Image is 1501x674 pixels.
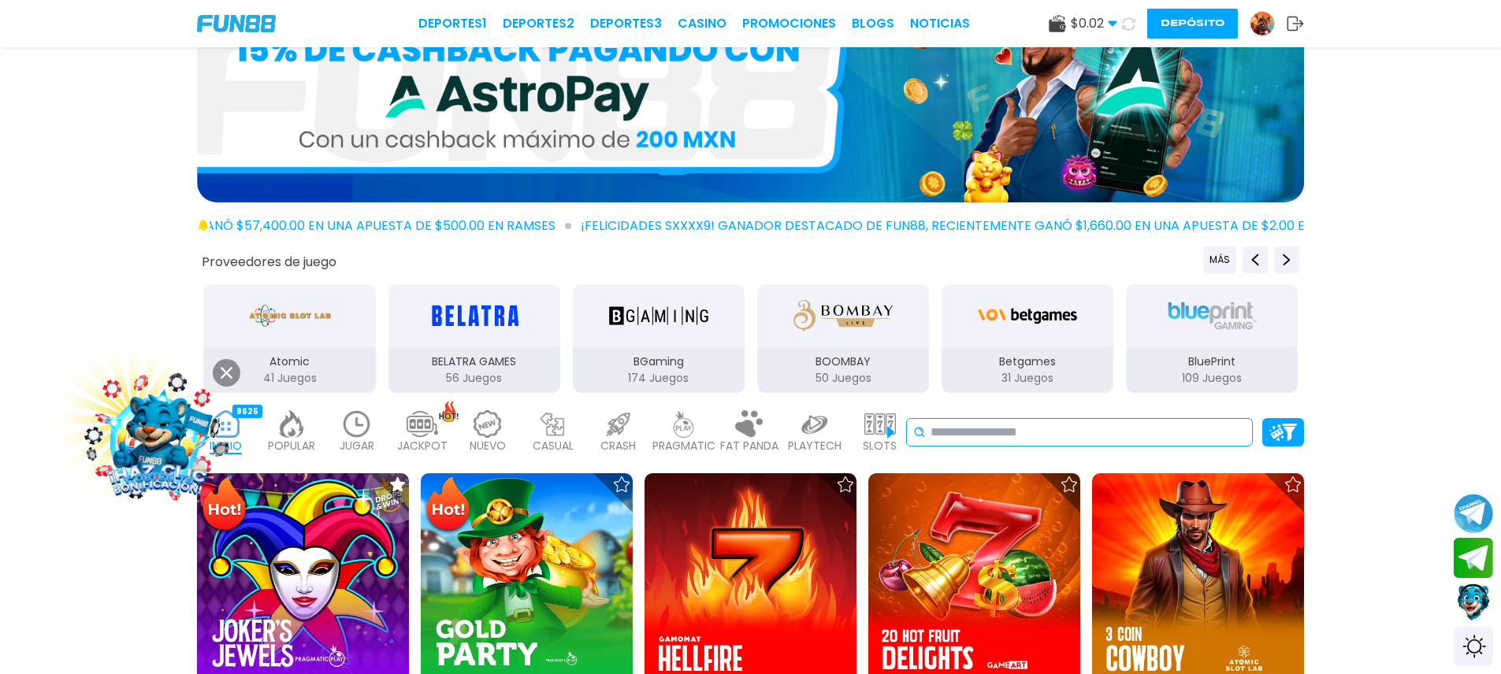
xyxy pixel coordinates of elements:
[590,14,662,33] a: Deportes3
[852,14,894,33] a: BLOGS
[198,283,382,394] button: Atomic
[720,438,778,454] p: FAT PANDA
[388,370,560,387] p: 56 Juegos
[678,14,726,33] a: CASINO
[341,410,373,438] img: recent_light.webp
[1120,283,1304,394] button: BluePrint
[418,14,487,33] a: Deportes1
[799,410,830,438] img: playtech_light.webp
[1250,12,1274,35] img: Avatar
[573,370,745,387] p: 174 Juegos
[503,14,574,33] a: Deportes2
[397,438,448,454] p: JACKPOT
[757,354,929,370] p: BOOMBAY
[407,410,438,438] img: jackpot_light.webp
[197,15,276,32] img: Company Logo
[1162,294,1261,338] img: BluePrint
[80,361,235,515] img: Image Link
[537,410,569,438] img: casual_light.webp
[609,294,708,338] img: BGaming
[600,438,636,454] p: CRASH
[1203,246,1236,273] button: Previous providers
[935,283,1120,394] button: Betgames
[942,354,1113,370] p: Betgames
[863,438,897,454] p: SLOTS
[864,410,896,438] img: slots_light.webp
[1269,424,1297,440] img: Platform Filter
[1126,354,1298,370] p: BluePrint
[573,354,745,370] p: BGaming
[978,294,1077,338] img: Betgames
[788,438,842,454] p: PLAYTECH
[1454,538,1493,579] button: Join telegram
[734,410,765,438] img: fat_panda_light.webp
[533,438,574,454] p: CASUAL
[581,217,1425,235] span: ¡FELICIDADES sxxxx9! GANADOR DESTACADO DE FUN88, RECIENTEMENTE GANÓ $1,660.00 EN UNA APUESTA DE $...
[425,294,524,338] img: BELATRA GAMES
[1250,11,1287,36] a: Avatar
[439,401,459,422] img: hot
[470,438,506,454] p: NUEVO
[742,14,836,33] a: Promociones
[276,410,307,438] img: popular_light.webp
[668,410,700,438] img: pragmatic_light.webp
[910,14,970,33] a: NOTICIAS
[793,294,893,338] img: BOOMBAY
[1454,582,1493,623] button: Contact customer service
[382,283,567,394] button: BELATRA GAMES
[1454,493,1493,534] button: Join telegram channel
[204,370,376,387] p: 41 Juegos
[388,354,560,370] p: BELATRA GAMES
[422,475,474,536] img: Hot
[603,410,634,438] img: crash_light.webp
[472,410,503,438] img: new_light.webp
[567,283,751,394] button: BGaming
[1274,246,1299,273] button: Next providers
[340,438,374,454] p: JUGAR
[751,283,935,394] button: BOOMBAY
[1147,9,1238,39] button: Depósito
[1243,246,1268,273] button: Previous providers
[204,354,376,370] p: Atomic
[246,294,334,338] img: Atomic
[1454,627,1493,666] div: Switch theme
[652,438,715,454] p: PRAGMATIC
[757,370,929,387] p: 50 Juegos
[232,405,262,418] div: 9625
[1126,370,1298,387] p: 109 Juegos
[268,438,315,454] p: POPULAR
[942,370,1113,387] p: 31 Juegos
[1071,14,1117,33] span: $ 0.02
[202,254,336,270] button: Proveedores de juego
